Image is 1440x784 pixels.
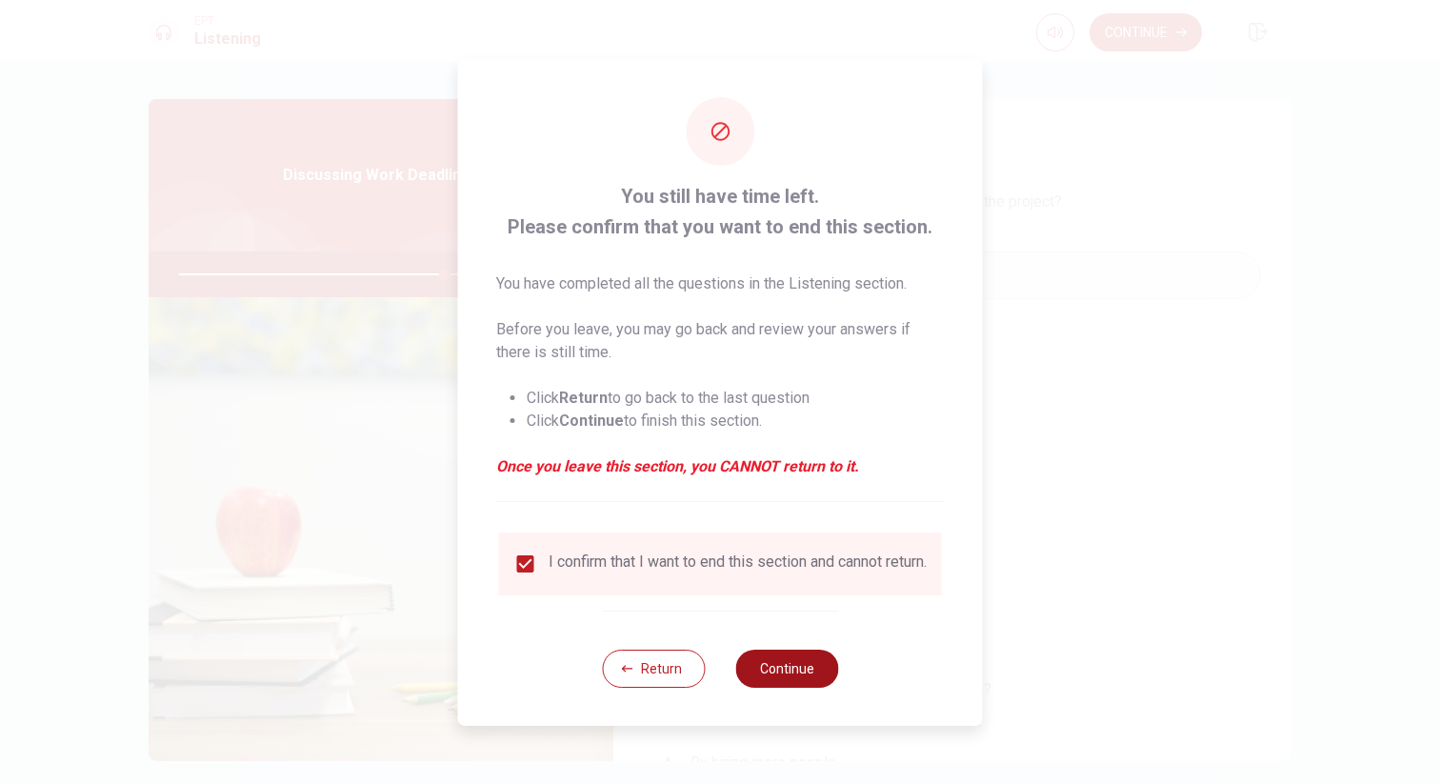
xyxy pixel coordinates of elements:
li: Click to go back to the last question [527,387,945,410]
strong: Return [559,389,608,407]
button: Continue [735,650,838,688]
span: You still have time left. Please confirm that you want to end this section. [496,181,945,242]
em: Once you leave this section, you CANNOT return to it. [496,455,945,478]
button: Return [602,650,705,688]
strong: Continue [559,412,624,430]
p: Before you leave, you may go back and review your answers if there is still time. [496,318,945,364]
div: I confirm that I want to end this section and cannot return. [549,553,927,575]
li: Click to finish this section. [527,410,945,432]
p: You have completed all the questions in the Listening section. [496,272,945,295]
